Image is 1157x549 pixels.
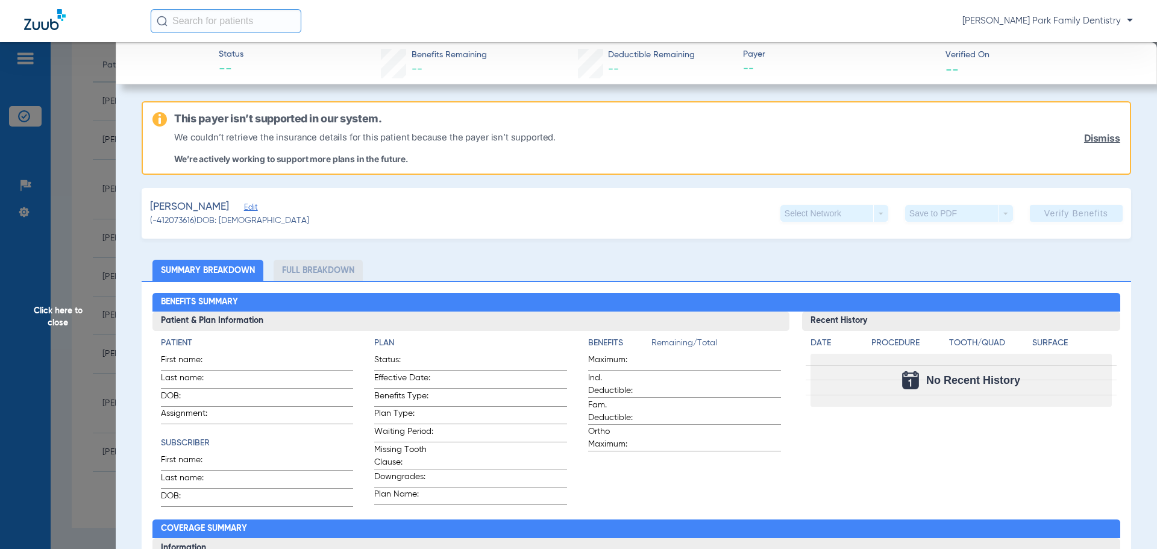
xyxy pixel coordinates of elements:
li: Full Breakdown [274,260,363,281]
span: [PERSON_NAME] [150,199,229,215]
span: [PERSON_NAME] Park Family Dentistry [962,15,1133,27]
app-breakdown-title: Procedure [871,337,945,354]
span: Plan Type: [374,407,433,424]
li: Summary Breakdown [152,260,263,281]
span: Status: [374,354,433,370]
span: No Recent History [926,374,1020,386]
span: Maximum: [588,354,647,370]
p: We couldn’t retrieve the insurance details for this patient because the payer isn’t supported. [174,130,556,144]
span: First name: [161,354,220,370]
span: Last name: [161,372,220,388]
span: Edit [244,203,255,215]
span: -- [608,64,619,75]
span: Plan Name: [374,488,433,504]
span: Status [219,48,243,61]
h4: Tooth/Quad [949,337,1029,350]
span: -- [219,61,243,78]
a: Dismiss [1084,133,1120,144]
span: DOB: [161,490,220,506]
input: Search for patients [151,9,301,33]
h3: Recent History [802,312,1121,331]
span: Payer [743,48,935,61]
span: Benefits Type: [374,390,433,406]
span: Last name: [161,472,220,488]
app-breakdown-title: Surface [1032,337,1112,354]
span: DOB: [161,390,220,406]
p: We’re actively working to support more plans in the future. [174,154,556,164]
span: Effective Date: [374,372,433,388]
h2: Coverage Summary [152,519,1121,539]
h4: Plan [374,337,567,350]
span: -- [743,61,935,77]
span: Ind. Deductible: [588,372,647,397]
span: Fam. Deductible: [588,399,647,424]
h4: Patient [161,337,354,350]
span: Verified On [945,49,1138,61]
img: Zuub Logo [24,9,66,30]
h4: Benefits [588,337,651,350]
img: Calendar [902,371,919,389]
span: -- [412,64,422,75]
span: Downgrades: [374,471,433,487]
h4: Procedure [871,337,945,350]
app-breakdown-title: Date [811,337,861,354]
h6: This payer isn’t supported in our system. [174,112,381,125]
app-breakdown-title: Benefits [588,337,651,354]
span: Assignment: [161,407,220,424]
span: Deductible Remaining [608,49,695,61]
span: (-412073616) DOB: [DEMOGRAPHIC_DATA] [150,215,309,227]
img: Search Icon [157,16,168,27]
app-breakdown-title: Tooth/Quad [949,337,1029,354]
h4: Date [811,337,861,350]
h3: Patient & Plan Information [152,312,789,331]
span: -- [945,63,959,75]
img: warning-icon [152,112,167,127]
h4: Surface [1032,337,1112,350]
h2: Benefits Summary [152,293,1121,312]
span: Waiting Period: [374,425,433,442]
span: First name: [161,454,220,470]
span: Benefits Remaining [412,49,487,61]
span: Remaining/Total [651,337,781,354]
span: Ortho Maximum: [588,425,647,451]
h4: Subscriber [161,437,354,450]
span: Missing Tooth Clause: [374,444,433,469]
